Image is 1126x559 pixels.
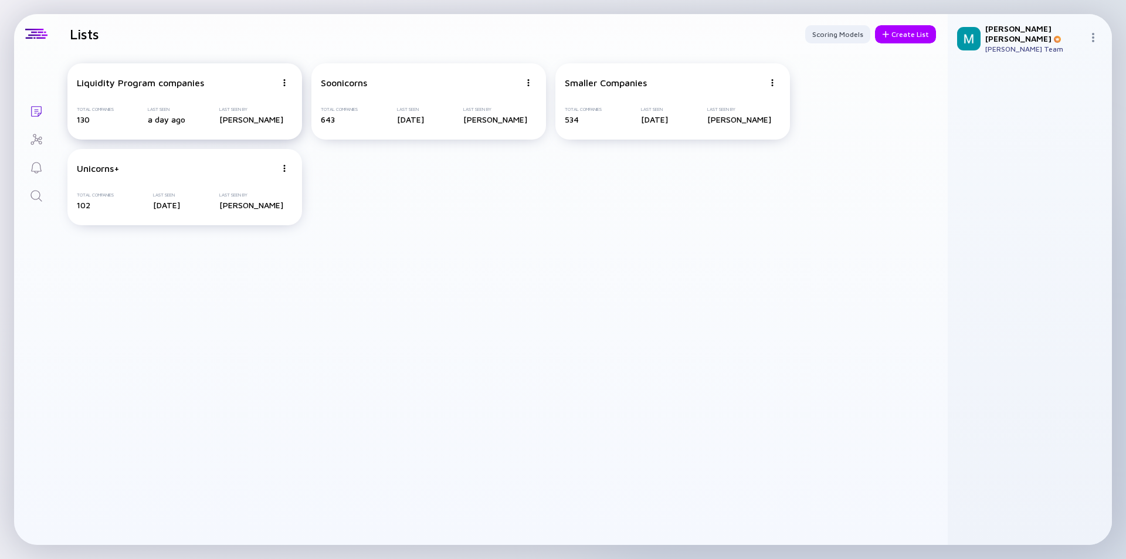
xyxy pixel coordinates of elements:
[957,27,981,50] img: Mordechai Profile Picture
[985,45,1084,53] div: [PERSON_NAME] Team
[77,114,90,124] span: 130
[463,107,527,112] div: Last Seen By
[641,114,668,124] div: [DATE]
[219,200,283,210] div: [PERSON_NAME]
[153,200,180,210] div: [DATE]
[281,79,288,86] img: Menu
[148,107,185,112] div: Last Seen
[805,25,870,43] button: Scoring Models
[14,181,58,209] a: Search
[463,114,527,124] div: [PERSON_NAME]
[321,107,358,112] div: Total Companies
[14,96,58,124] a: Lists
[148,114,185,124] div: a day ago
[219,107,283,112] div: Last Seen By
[77,107,114,112] div: Total Companies
[219,114,283,124] div: [PERSON_NAME]
[707,114,771,124] div: [PERSON_NAME]
[641,107,668,112] div: Last Seen
[769,79,776,86] img: Menu
[321,114,335,124] span: 643
[565,77,647,88] div: Smaller Companies
[70,26,99,42] h1: Lists
[985,23,1084,43] div: [PERSON_NAME] [PERSON_NAME]
[321,77,367,88] div: Soonicorns
[525,79,532,86] img: Menu
[707,107,771,112] div: Last Seen By
[281,165,288,172] img: Menu
[219,192,283,198] div: Last Seen By
[77,192,114,198] div: Total Companies
[565,107,602,112] div: Total Companies
[397,107,424,112] div: Last Seen
[875,25,936,43] button: Create List
[77,200,90,210] span: 102
[1088,33,1098,42] img: Menu
[14,124,58,153] a: Investor Map
[14,153,58,181] a: Reminders
[77,163,120,174] div: Unicorns+
[153,192,180,198] div: Last Seen
[565,114,579,124] span: 534
[397,114,424,124] div: [DATE]
[77,77,204,88] div: Liquidity Program companies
